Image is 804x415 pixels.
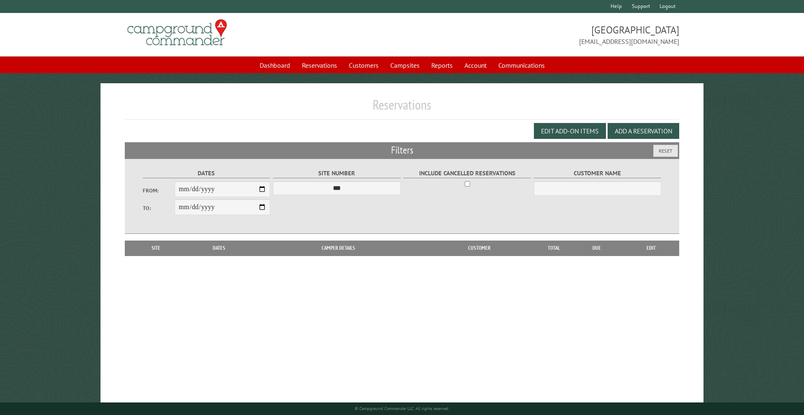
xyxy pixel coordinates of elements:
[143,169,271,178] label: Dates
[422,241,537,256] th: Customer
[143,204,175,212] label: To:
[426,57,458,73] a: Reports
[385,57,425,73] a: Campsites
[623,241,680,256] th: Edit
[653,145,678,157] button: Reset
[125,16,229,49] img: Campground Commander
[344,57,384,73] a: Customers
[129,241,183,256] th: Site
[273,169,401,178] label: Site Number
[183,241,255,256] th: Dates
[403,169,531,178] label: Include Cancelled Reservations
[534,169,662,178] label: Customer Name
[608,123,679,139] button: Add a Reservation
[297,57,342,73] a: Reservations
[125,142,680,158] h2: Filters
[125,97,680,120] h1: Reservations
[402,23,679,46] span: [GEOGRAPHIC_DATA] [EMAIL_ADDRESS][DOMAIN_NAME]
[255,57,295,73] a: Dashboard
[355,406,449,411] small: © Campground Commander LLC. All rights reserved.
[537,241,570,256] th: Total
[143,187,175,195] label: From:
[570,241,623,256] th: Due
[459,57,492,73] a: Account
[534,123,606,139] button: Edit Add-on Items
[493,57,550,73] a: Communications
[255,241,422,256] th: Camper Details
